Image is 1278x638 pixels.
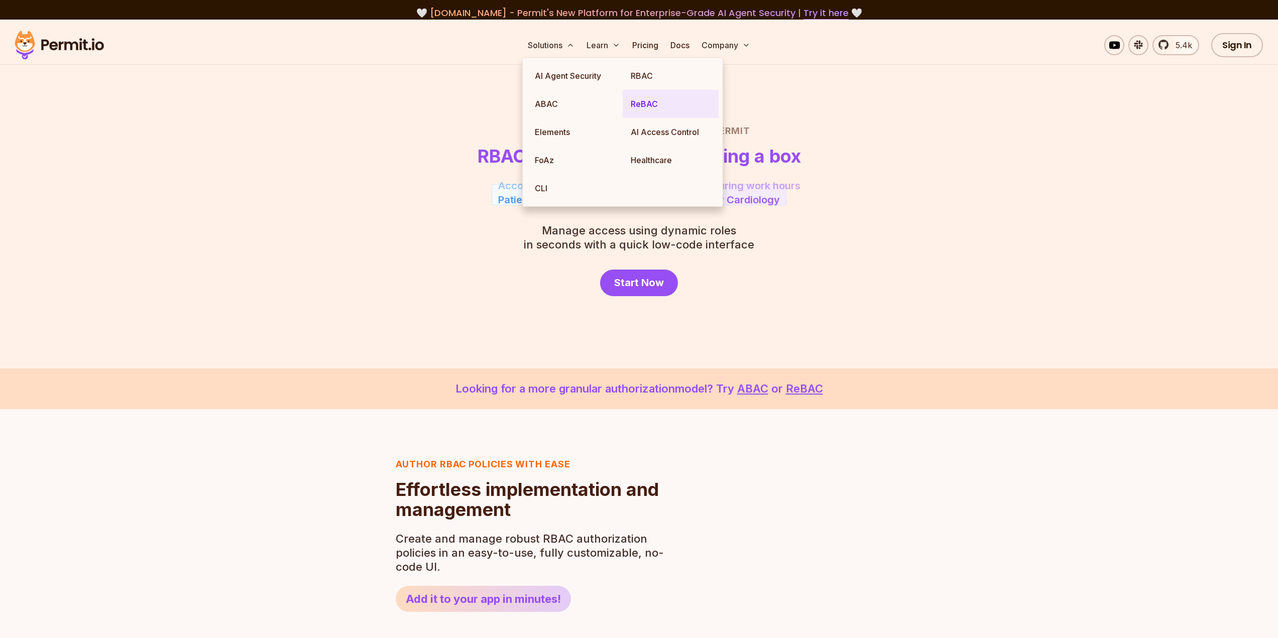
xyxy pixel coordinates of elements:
div: 🤍 🤍 [24,6,1254,20]
a: Try it here [803,7,849,20]
h2: Role Based Access Control [288,124,991,138]
a: Start Now [600,270,678,296]
button: Company [698,35,754,55]
span: [DOMAIN_NAME] - Permit's New Platform for Enterprise-Grade AI Agent Security | [430,7,849,19]
div: By Cardiology [712,192,780,206]
a: ABAC [737,382,768,395]
a: ABAC [527,90,623,118]
a: Healthcare [623,146,719,174]
h3: Author RBAC POLICIES with EASE [396,457,670,471]
a: RBAC [623,62,719,90]
div: During work hours [712,178,800,192]
span: Start Now [614,276,664,290]
div: Patient [498,192,532,206]
a: FoAz [527,146,623,174]
img: Permit logo [10,28,108,62]
button: Solutions [524,35,578,55]
a: Elements [527,118,623,146]
a: ReBAC [623,90,719,118]
button: Learn [583,35,624,55]
a: ReBAC [786,382,823,395]
h1: RBAC now as easy as checking a box [478,146,801,166]
div: Accountant [498,178,554,192]
a: Add it to your app in minutes! [396,586,571,612]
a: 5.4k [1152,35,1199,55]
a: AI Access Control [623,118,719,146]
a: CLI [527,174,623,202]
a: AI Agent Security [527,62,623,90]
p: Create and manage robust RBAC authorization policies in an easy-to-use, fully customizable, no-co... [396,532,670,574]
p: Looking for a more granular authorization model? Try or [24,380,1254,397]
h2: Effortless implementation and management [396,479,670,520]
span: Manage access using dynamic roles [524,223,754,237]
a: Pricing [628,35,662,55]
a: Docs [666,35,693,55]
p: in seconds with a quick low-code interface [524,223,754,251]
a: Sign In [1211,33,1263,57]
span: 5.4k [1170,39,1192,51]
